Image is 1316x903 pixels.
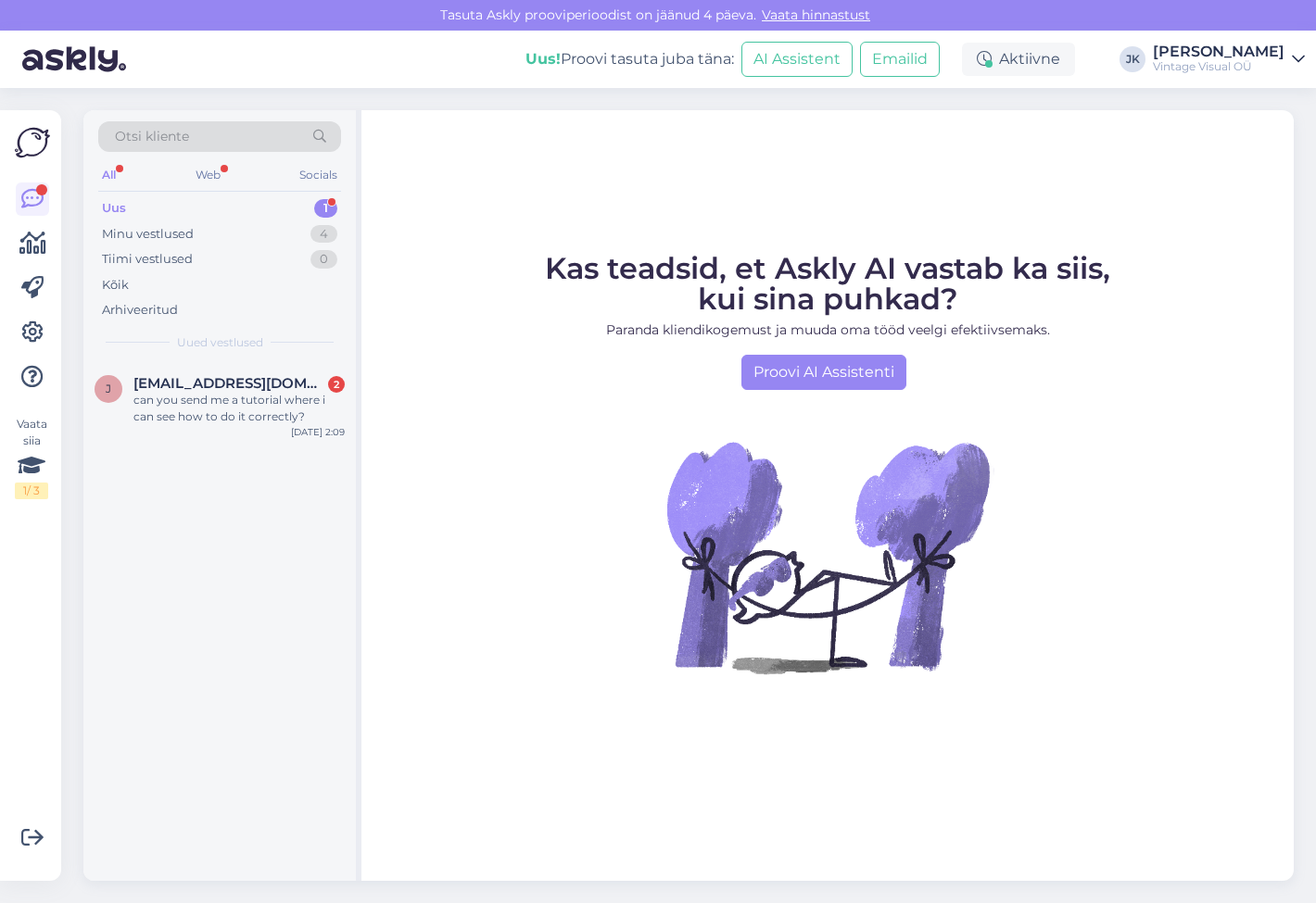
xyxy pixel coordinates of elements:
[115,127,189,146] span: Otsi kliente
[860,42,940,77] button: Emailid
[177,334,263,351] span: Uued vestlused
[1120,46,1145,72] div: JK
[1153,44,1284,59] div: [PERSON_NAME]
[133,392,345,425] div: can you send me a tutorial where i can see how to do it correctly?
[525,50,561,68] b: Uus!
[741,42,853,77] button: AI Assistent
[545,320,1110,340] p: Paranda kliendikogemust ja muuda oma tööd veelgi efektiivsemaks.
[310,225,337,244] div: 4
[1153,59,1284,74] div: Vintage Visual OÜ
[525,48,734,70] div: Proovi tasuta juba täna:
[102,225,194,244] div: Minu vestlused
[756,6,876,23] a: Vaata hinnastust
[98,163,120,187] div: All
[15,416,48,499] div: Vaata siia
[545,250,1110,317] span: Kas teadsid, et Askly AI vastab ka siis, kui sina puhkad?
[310,250,337,269] div: 0
[1153,44,1305,74] a: [PERSON_NAME]Vintage Visual OÜ
[15,125,50,160] img: Askly Logo
[102,301,178,320] div: Arhiveeritud
[328,376,345,393] div: 2
[962,43,1075,76] div: Aktiivne
[102,276,129,295] div: Kõik
[291,425,345,439] div: [DATE] 2:09
[106,382,111,395] span: j
[102,199,126,218] div: Uus
[133,375,326,392] span: jorgephotographer@gmail.com
[15,483,48,499] div: 1 / 3
[661,390,994,723] img: No Chat active
[741,355,906,390] a: Proovi AI Assistenti
[314,199,337,218] div: 1
[192,163,224,187] div: Web
[102,250,193,269] div: Tiimi vestlused
[296,163,341,187] div: Socials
